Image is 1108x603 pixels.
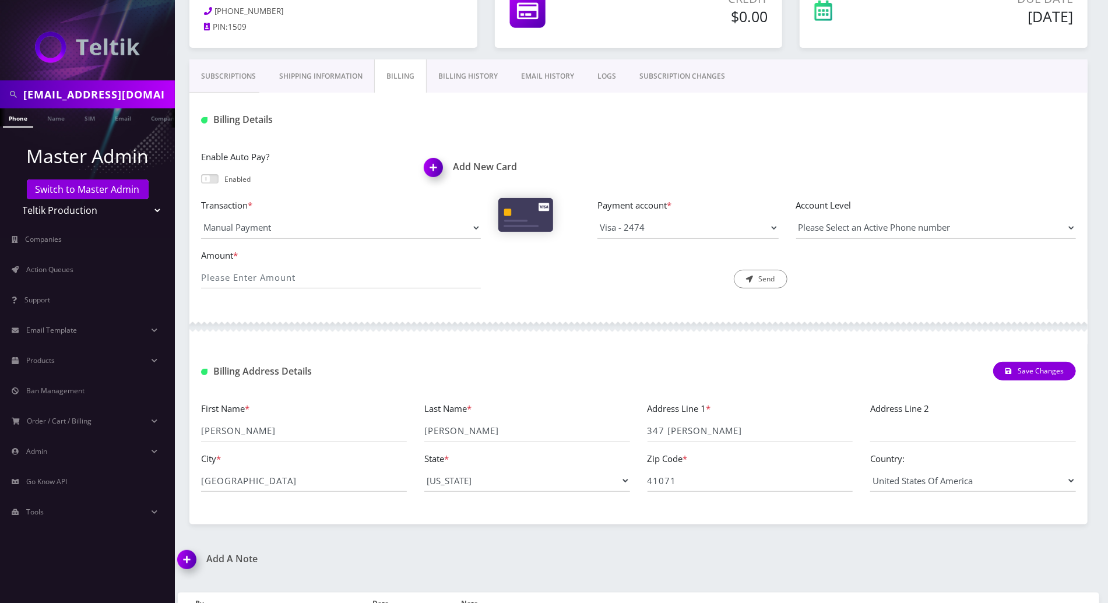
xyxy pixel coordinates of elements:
a: Phone [3,108,33,128]
label: Address Line 1 [648,402,711,415]
span: 1509 [228,22,247,32]
a: Subscriptions [189,59,268,93]
img: Cards [498,198,553,232]
h5: $0.00 [624,8,768,25]
label: Payment account [597,199,778,212]
a: Company [145,108,184,126]
a: Name [41,108,71,126]
input: Zip [648,470,853,492]
p: Enabled [224,174,251,185]
img: Teltik Production [35,31,140,63]
label: Account Level [796,199,1076,212]
label: City [201,452,221,466]
span: Order / Cart / Billing [27,416,92,426]
span: Companies [26,234,62,244]
a: Add A Note [178,553,630,565]
label: First Name [201,402,249,415]
input: City [201,470,407,492]
span: Go Know API [26,477,67,486]
a: Add New CardAdd New Card [424,161,630,172]
span: Admin [26,446,47,456]
label: Transaction [201,199,481,212]
input: Search in Company [23,83,172,105]
h1: Billing Address Details [201,366,481,377]
img: Add New Card [418,154,453,189]
img: Billing Address Detail [201,369,207,375]
a: PIN: [204,22,228,33]
label: Country: [870,452,905,466]
a: Email [109,108,137,126]
span: Tools [26,507,44,517]
button: Save Changes [993,362,1076,380]
input: Please Enter Amount [201,266,481,288]
span: Support [24,295,50,305]
input: Address Line 1 [648,420,853,442]
a: Billing History [427,59,509,93]
label: Enable Auto Pay? [201,150,407,164]
label: Address Line 2 [870,402,929,415]
h5: [DATE] [906,8,1073,25]
a: Billing [374,59,427,93]
label: Zip Code [648,452,688,466]
img: Billing Details [201,117,207,124]
a: SUBSCRIPTION CHANGES [628,59,737,93]
span: [PHONE_NUMBER] [215,6,284,16]
span: Ban Management [26,386,85,396]
button: Send [734,270,787,288]
h1: Billing Details [201,114,481,125]
a: Shipping Information [268,59,374,93]
label: Last Name [424,402,472,415]
label: State [424,452,449,466]
label: Amount [201,249,481,262]
input: Last Name [424,420,630,442]
a: LOGS [586,59,628,93]
span: Products [26,355,55,365]
span: Email Template [26,325,77,335]
a: SIM [79,108,101,126]
span: Action Queues [26,265,73,274]
a: Switch to Master Admin [27,179,149,199]
input: First Name [201,420,407,442]
h1: Add New Card [424,161,630,172]
a: EMAIL HISTORY [509,59,586,93]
